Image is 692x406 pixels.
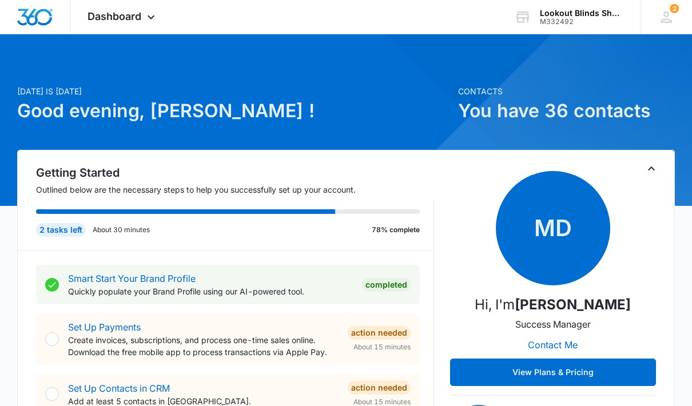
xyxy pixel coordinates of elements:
[458,85,675,97] p: Contacts
[68,321,141,333] a: Set Up Payments
[17,97,451,125] h1: Good evening, [PERSON_NAME] !
[450,359,656,386] button: View Plans & Pricing
[68,285,353,297] p: Quickly populate your Brand Profile using our AI-powered tool.
[372,225,420,235] p: 78% complete
[348,326,411,340] div: Action Needed
[353,342,411,352] span: About 15 minutes
[540,9,623,18] div: account name
[36,164,434,181] h2: Getting Started
[36,223,86,237] div: 2 tasks left
[645,162,658,176] button: Toggle Collapse
[88,10,141,22] span: Dashboard
[68,383,170,394] a: Set Up Contacts in CRM
[515,317,591,331] p: Success Manager
[36,184,434,196] p: Outlined below are the necessary steps to help you successfully set up your account.
[68,334,339,358] p: Create invoices, subscriptions, and process one-time sales online. Download the free mobile app t...
[458,97,675,125] h1: You have 36 contacts
[475,294,631,315] p: Hi, I'm
[348,381,411,395] div: Action Needed
[68,273,196,284] a: Smart Start Your Brand Profile
[516,331,589,359] button: Contact Me
[670,4,679,13] div: notifications count
[17,85,451,97] p: [DATE] is [DATE]
[670,4,679,13] span: 2
[515,296,631,313] strong: [PERSON_NAME]
[362,278,411,292] div: Completed
[496,171,610,285] span: MD
[540,18,623,26] div: account id
[93,225,150,235] p: About 30 minutes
